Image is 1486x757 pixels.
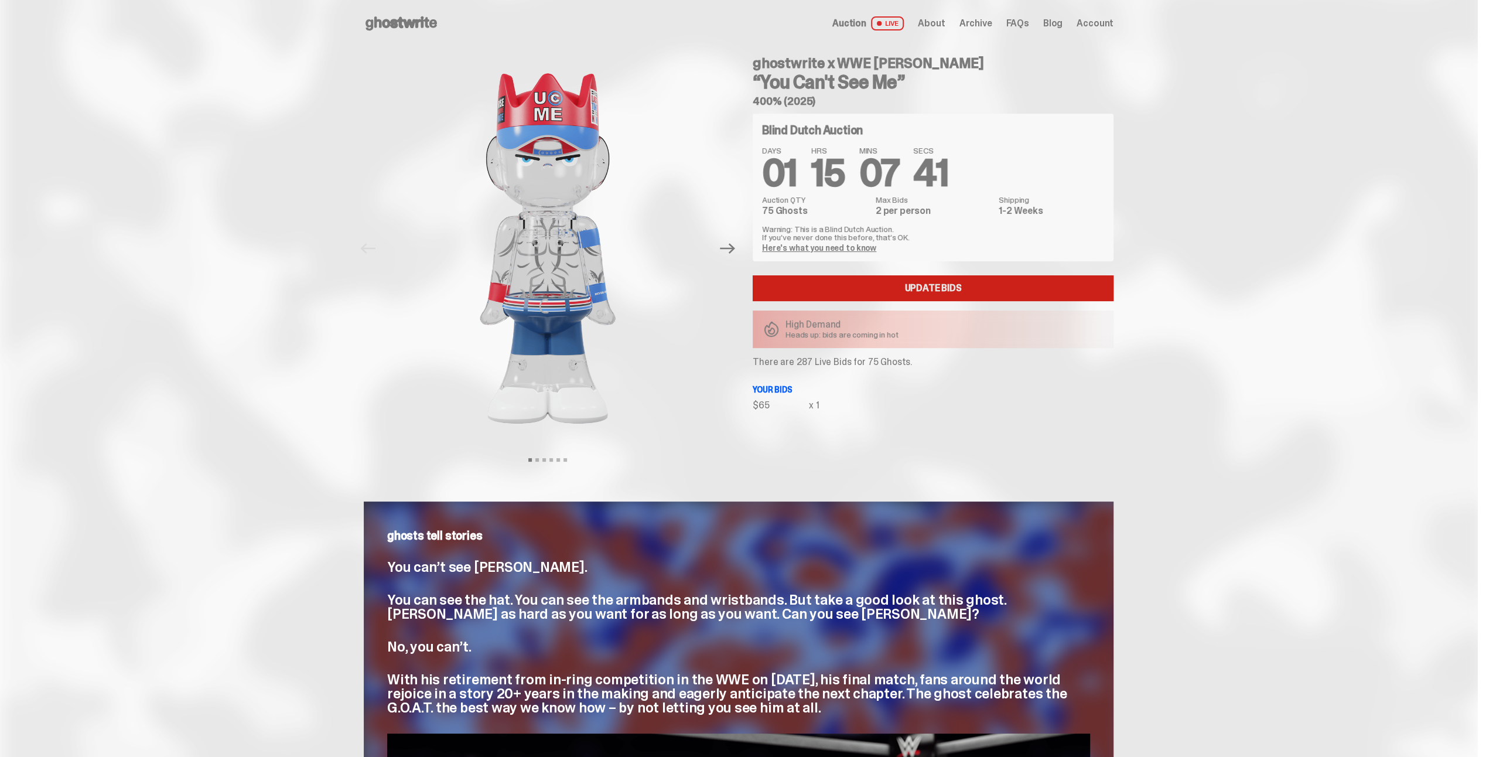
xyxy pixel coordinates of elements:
span: 41 [913,149,948,197]
dd: 1-2 Weeks [999,206,1104,216]
span: You can’t see [PERSON_NAME]. [387,558,587,576]
dd: 75 Ghosts [762,206,869,216]
h4: ghostwrite x WWE [PERSON_NAME] [753,56,1113,70]
span: MINS [859,146,900,155]
p: There are 287 Live Bids for 75 Ghosts. [753,357,1113,367]
p: Your bids [753,386,1113,394]
div: x 1 [809,401,819,410]
button: View slide 4 [549,458,553,462]
img: John_Cena_Hero_1.png [387,47,709,450]
span: DAYS [762,146,797,155]
span: SECS [913,146,948,155]
dd: 2 per person [876,206,992,216]
h3: “You Can't See Me” [753,73,1113,91]
span: 01 [762,149,797,197]
div: $65 [753,401,809,410]
p: Heads up: bids are coming in hot [785,330,899,339]
button: View slide 5 [556,458,560,462]
span: LIVE [871,16,904,30]
p: Warning: This is a Blind Dutch Auction. If you’ve never done this before, that’s OK. [762,225,1104,241]
a: Account [1077,19,1113,28]
a: Here's what you need to know [762,243,876,253]
dt: Auction QTY [762,196,869,204]
button: Next [715,236,740,261]
button: View slide 2 [535,458,539,462]
span: No, you can’t. [387,637,472,656]
h4: Blind Dutch Auction [762,124,863,136]
span: Auction [832,19,866,28]
dt: Max Bids [876,196,992,204]
span: With his retirement from in-ring competition in the WWE on [DATE], his final match, fans around t... [387,670,1067,717]
span: 15 [811,149,845,197]
a: FAQs [1006,19,1029,28]
p: ghosts tell stories [387,530,1090,541]
dt: Shipping [999,196,1104,204]
a: Archive [959,19,992,28]
p: High Demand [785,320,899,329]
button: View slide 1 [528,458,532,462]
span: HRS [811,146,845,155]
a: Blog [1043,19,1063,28]
button: View slide 6 [563,458,567,462]
a: About [918,19,945,28]
a: Update Bids [753,275,1113,301]
span: 07 [859,149,900,197]
a: Auction LIVE [832,16,904,30]
button: View slide 3 [542,458,546,462]
span: You can see the hat. You can see the armbands and wristbands. But take a good look at this ghost.... [387,591,1006,623]
h5: 400% (2025) [753,96,1113,107]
